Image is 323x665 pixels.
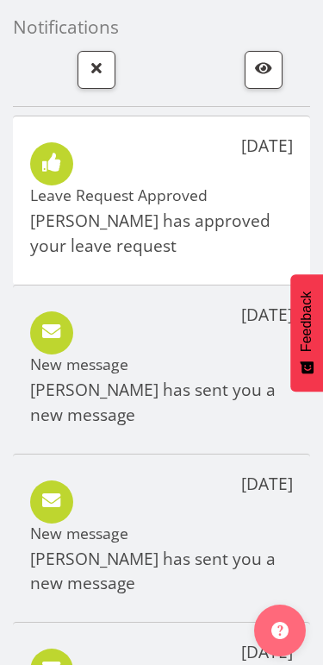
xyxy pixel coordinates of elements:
h5: Leave Request Approved [30,185,293,204]
p: [DATE] [241,472,293,497]
h4: Notifications [13,17,296,37]
button: Feedback - Show survey [290,273,323,391]
h5: New message [30,354,293,373]
p: [PERSON_NAME] has approved your leave request [30,209,293,259]
p: [DATE] [241,640,293,665]
p: [DATE] [241,303,293,328]
span: Feedback [299,291,314,351]
h5: New message [30,524,293,543]
p: [PERSON_NAME] has sent you a new message [30,378,293,428]
button: Close [78,51,115,89]
p: [DATE] [241,134,293,159]
button: Mark as read [245,51,283,89]
p: [PERSON_NAME] has sent you a new message [30,547,293,597]
img: help-xxl-2.png [271,622,289,639]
